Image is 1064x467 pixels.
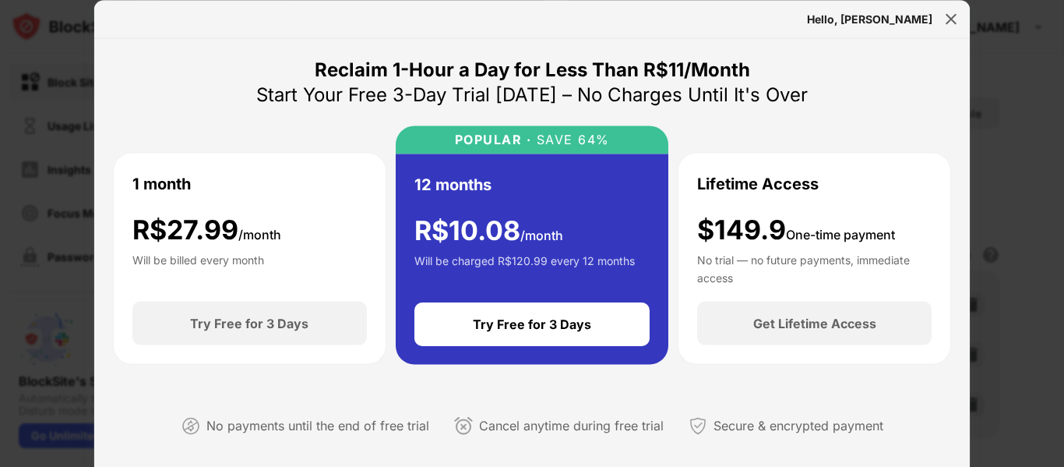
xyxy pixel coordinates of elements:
[132,172,191,195] div: 1 month
[414,214,563,246] div: R$ 10.08
[132,214,281,246] div: R$ 27.99
[132,252,264,283] div: Will be billed every month
[454,416,473,435] img: cancel-anytime
[414,253,635,284] div: Will be charged R$120.99 every 12 months
[414,172,491,196] div: 12 months
[455,132,532,147] div: POPULAR ·
[713,415,883,437] div: Secure & encrypted payment
[753,316,876,331] div: Get Lifetime Access
[206,415,429,437] div: No payments until the end of free trial
[315,57,750,82] div: Reclaim 1-Hour a Day for Less Than R$11/Month
[479,415,664,437] div: Cancel anytime during free trial
[181,416,200,435] img: not-paying
[190,316,308,331] div: Try Free for 3 Days
[697,214,895,246] div: $149.9
[520,227,563,242] span: /month
[786,226,895,242] span: One-time payment
[807,12,932,25] div: Hello, [PERSON_NAME]
[697,252,932,283] div: No trial — no future payments, immediate access
[473,317,591,332] div: Try Free for 3 Days
[689,416,707,435] img: secured-payment
[697,172,819,195] div: Lifetime Access
[531,132,610,147] div: SAVE 64%
[256,82,808,107] div: Start Your Free 3-Day Trial [DATE] – No Charges Until It's Over
[238,226,281,242] span: /month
